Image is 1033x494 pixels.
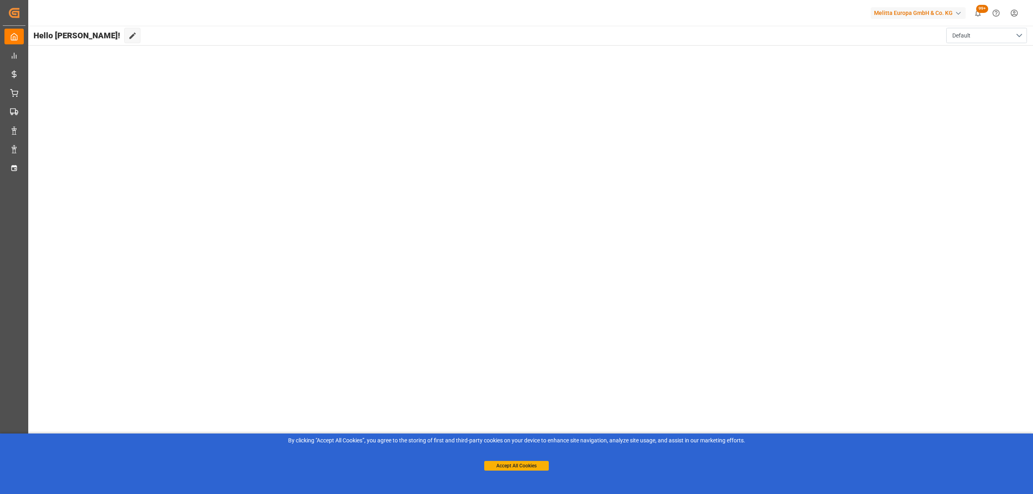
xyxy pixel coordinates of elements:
span: Hello [PERSON_NAME]! [33,28,120,43]
button: show 100 new notifications [969,4,987,22]
button: open menu [946,28,1027,43]
div: By clicking "Accept All Cookies”, you agree to the storing of first and third-party cookies on yo... [6,436,1027,445]
div: Melitta Europa GmbH & Co. KG [871,7,966,19]
button: Accept All Cookies [484,461,549,471]
button: Melitta Europa GmbH & Co. KG [871,5,969,21]
span: 99+ [976,5,988,13]
span: Default [952,31,970,40]
button: Help Center [987,4,1005,22]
